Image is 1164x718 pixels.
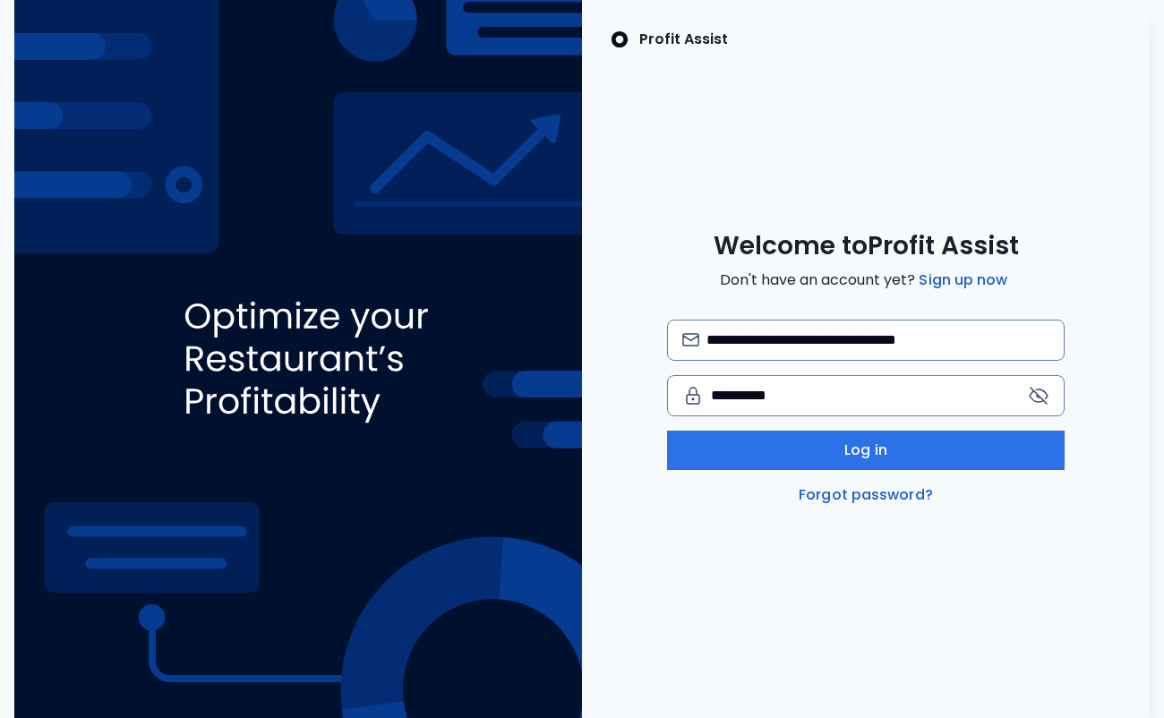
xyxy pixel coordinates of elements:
[667,431,1065,470] button: Log in
[795,484,937,506] a: Forgot password?
[611,29,629,50] img: SpotOn Logo
[844,440,887,461] span: Log in
[720,269,1011,291] span: Don't have an account yet?
[714,230,1019,262] span: Welcome to Profit Assist
[915,269,1011,291] a: Sign up now
[639,29,728,50] p: Profit Assist
[682,333,699,346] img: email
